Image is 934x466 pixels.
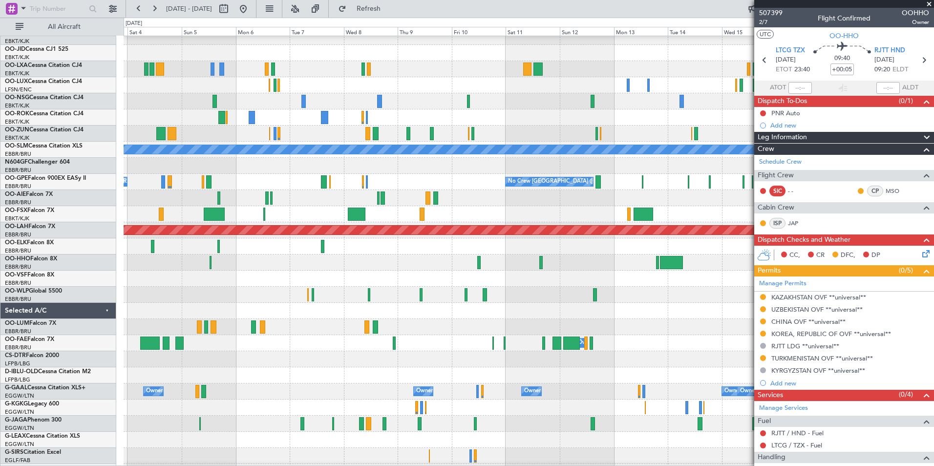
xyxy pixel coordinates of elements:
input: Trip Number [30,1,86,16]
span: OO-NSG [5,95,29,101]
span: OO-VSF [5,272,27,278]
span: OO-LAH [5,224,28,230]
a: EBBR/BRU [5,231,31,238]
div: CP [867,186,883,196]
div: Thu 9 [398,27,452,36]
a: D-IBLU-OLDCessna Citation M2 [5,369,91,375]
a: EBKT/KJK [5,118,29,126]
span: All Aircraft [25,23,103,30]
a: G-SIRSCitation Excel [5,449,61,455]
div: KOREA, REPUBLIC OF OVF **universal** [771,330,891,338]
a: EBBR/BRU [5,247,31,254]
a: OO-HHOFalcon 8X [5,256,57,262]
a: G-JAGAPhenom 300 [5,417,62,423]
a: CS-DTRFalcon 2000 [5,353,59,359]
span: 09:20 [874,65,890,75]
span: OO-ELK [5,240,27,246]
a: OO-ZUNCessna Citation CJ4 [5,127,84,133]
div: [DATE] [126,20,142,28]
div: Tue 14 [668,27,722,36]
span: OO-LXA [5,63,28,68]
span: Flight Crew [758,170,794,181]
div: Wed 15 [722,27,776,36]
div: PNR Auto [771,109,800,117]
span: OO-JID [5,46,25,52]
button: UTC [757,30,774,39]
span: OO-LUX [5,79,28,85]
span: OO-FSX [5,208,27,213]
span: CR [816,251,825,260]
button: Refresh [334,1,392,17]
a: OO-AIEFalcon 7X [5,191,53,197]
div: Owner [524,384,541,399]
span: CC, [789,251,800,260]
a: OO-SLMCessna Citation XLS [5,143,83,149]
div: Owner [416,384,433,399]
div: Fri 10 [452,27,506,36]
div: Add new [770,121,929,129]
span: Refresh [348,5,389,12]
a: EBBR/BRU [5,183,31,190]
a: OO-WLPGlobal 5500 [5,288,62,294]
a: EBBR/BRU [5,167,31,174]
a: OO-LUXCessna Citation CJ4 [5,79,82,85]
a: OO-JIDCessna CJ1 525 [5,46,68,52]
div: Tue 7 [290,27,344,36]
a: OO-GPEFalcon 900EX EASy II [5,175,86,181]
a: EBKT/KJK [5,134,29,142]
span: DFC, [841,251,855,260]
a: OO-FSXFalcon 7X [5,208,54,213]
a: EBBR/BRU [5,150,31,158]
a: OO-ROKCessna Citation CJ4 [5,111,84,117]
span: OO-LUM [5,320,29,326]
a: EBBR/BRU [5,279,31,287]
span: ALDT [902,83,918,93]
span: OO-ROK [5,111,29,117]
span: ELDT [892,65,908,75]
span: Fuel [758,416,771,427]
span: Crew [758,144,774,155]
a: N604GFChallenger 604 [5,159,70,165]
a: Manage Permits [759,279,807,289]
a: LFPB/LBG [5,360,30,367]
a: Manage Services [759,403,808,413]
a: EGGW/LTN [5,392,34,400]
div: RJTT LDG **universal** [771,342,839,350]
span: OOHHO [902,8,929,18]
span: Owner [902,18,929,26]
div: Mon 6 [236,27,290,36]
a: G-KGKGLegacy 600 [5,401,59,407]
span: (0/1) [899,96,913,106]
div: UZBEKISTAN OVF **universal** [771,305,863,314]
button: All Aircraft [11,19,106,35]
div: SIC [769,186,785,196]
a: EGGW/LTN [5,424,34,432]
a: EBBR/BRU [5,199,31,206]
div: TURKMENISTAN OVF **universal** [771,354,873,362]
div: Owner [GEOGRAPHIC_DATA] ([GEOGRAPHIC_DATA]) [724,384,859,399]
a: Schedule Crew [759,157,802,167]
span: [DATE] [776,55,796,65]
span: Cabin Crew [758,202,794,213]
div: Wed 8 [344,27,398,36]
span: RJTT HND [874,46,905,56]
div: - - [788,187,810,195]
a: EBKT/KJK [5,54,29,61]
a: OO-LXACessna Citation CJ4 [5,63,82,68]
a: EBBR/BRU [5,263,31,271]
div: Mon 13 [614,27,668,36]
div: Sat 11 [506,27,560,36]
span: (0/4) [899,389,913,400]
div: Sun 5 [182,27,236,36]
span: 09:40 [834,54,850,64]
a: LTCG / TZX - Fuel [771,441,822,449]
span: Leg Information [758,132,807,143]
span: OO-WLP [5,288,29,294]
span: ATOT [770,83,786,93]
a: JAP [788,219,810,228]
span: G-KGKG [5,401,28,407]
div: Owner [740,384,757,399]
span: 507399 [759,8,783,18]
div: Sun 12 [560,27,614,36]
a: OO-LUMFalcon 7X [5,320,56,326]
